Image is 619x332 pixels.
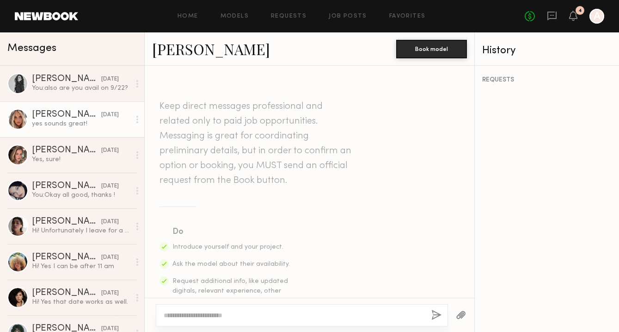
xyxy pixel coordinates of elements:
div: Yes, sure! [32,155,130,164]
div: [PERSON_NAME] [32,253,101,262]
div: [DATE] [101,111,119,119]
span: Request additional info, like updated digitals, relevant experience, other skills, etc. [172,278,288,304]
button: Book model [396,40,467,58]
a: Favorites [389,13,426,19]
div: [PERSON_NAME] [32,288,101,298]
a: Models [221,13,249,19]
div: yes sounds great! [32,119,130,128]
div: [DATE] [101,146,119,155]
div: Do [172,226,291,238]
div: You: also are you avail on 9/22? [32,84,130,93]
div: Hi! Yes that date works as well. [32,298,130,307]
a: Home [178,13,198,19]
div: [PERSON_NAME] [32,146,101,155]
div: [DATE] [101,182,119,191]
div: [DATE] [101,218,119,226]
div: Hi! Yes I can be after 11 am [32,262,130,271]
div: [DATE] [101,289,119,298]
div: [PERSON_NAME] [32,182,101,191]
div: [DATE] [101,253,119,262]
div: History [482,45,612,56]
a: Requests [271,13,306,19]
a: Job Posts [329,13,367,19]
a: A [589,9,604,24]
a: [PERSON_NAME] [152,39,270,59]
div: [PERSON_NAME] [32,110,101,119]
span: Ask the model about their availability. [172,261,290,267]
div: 4 [578,8,582,13]
div: REQUESTS [482,77,612,83]
span: Messages [7,43,56,54]
a: Book model [396,44,467,52]
div: Hi! Unfortunately I leave for a trip to [GEOGRAPHIC_DATA] that day! [32,226,130,235]
div: [DATE] [101,75,119,84]
div: [PERSON_NAME] [32,75,101,84]
div: You: Okay all good, thanks ! [32,191,130,200]
span: Introduce yourself and your project. [172,244,283,250]
div: [PERSON_NAME] [32,217,101,226]
header: Keep direct messages professional and related only to paid job opportunities. Messaging is great ... [159,99,354,188]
